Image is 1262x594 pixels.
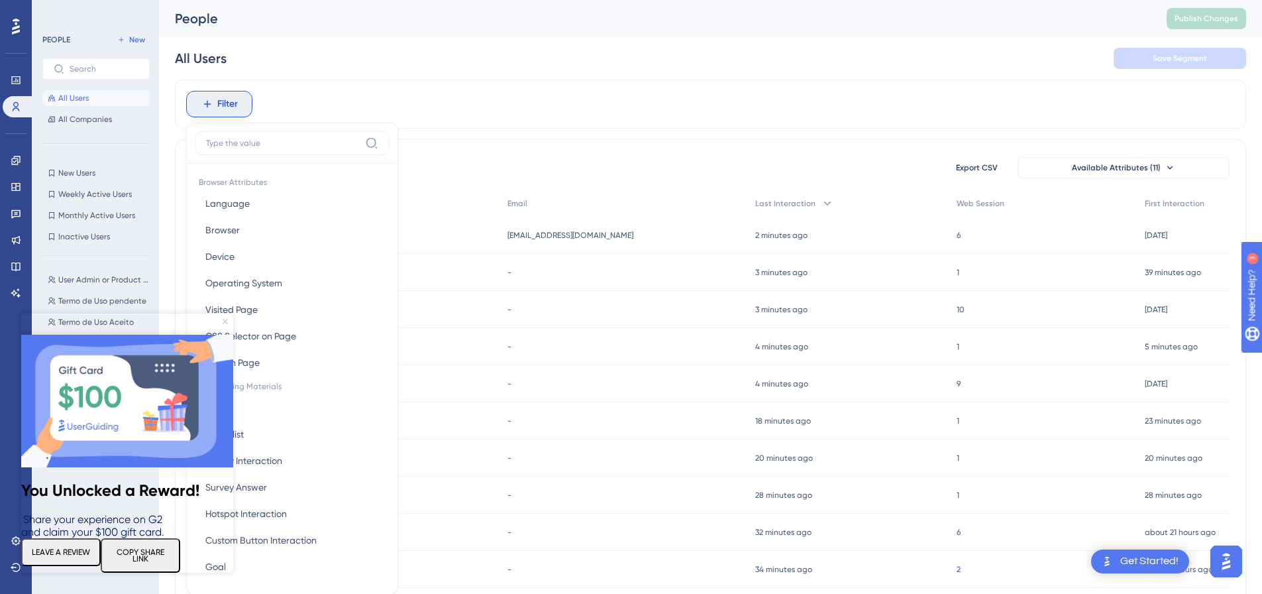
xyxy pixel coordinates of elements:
[957,564,961,575] span: 2
[957,341,959,352] span: 1
[1175,13,1238,24] span: Publish Changes
[755,305,808,314] time: 3 minutes ago
[507,379,511,389] span: -
[755,231,808,240] time: 2 minutes ago
[42,186,150,202] button: Weekly Active Users
[195,243,390,270] button: Device
[58,114,112,125] span: All Companies
[175,9,1133,28] div: People
[113,32,150,48] button: New
[755,198,815,209] span: Last Interaction
[205,453,282,469] span: Survey Interaction
[957,379,961,389] span: 9
[205,479,267,495] span: Survey Answer
[42,34,70,45] div: PEOPLE
[195,349,390,376] button: Text on Page
[507,230,633,241] span: [EMAIL_ADDRESS][DOMAIN_NAME]
[507,416,511,426] span: -
[42,293,158,309] button: Termo de Uso pendente
[42,272,158,288] button: User Admin or Product Admin
[129,34,145,45] span: New
[957,267,959,278] span: 1
[42,229,150,245] button: Inactive Users
[31,3,83,19] span: Need Help?
[957,416,959,426] span: 1
[1091,550,1189,573] div: Open Get Started! checklist
[1099,554,1115,569] img: launcher-image-alternative-text
[755,268,808,277] time: 3 minutes ago
[195,217,390,243] button: Browser
[205,275,282,291] span: Operating System
[58,274,152,285] span: User Admin or Product Admin
[195,474,390,501] button: Survey Answer
[42,111,150,127] button: All Companies
[205,196,250,211] span: Language
[957,490,959,501] span: 1
[1206,542,1246,581] iframe: UserGuiding AI Assistant Launcher
[195,172,390,190] span: Browser Attributes
[1145,268,1201,277] time: 39 minutes ago
[1145,305,1167,314] time: [DATE]
[957,304,965,315] span: 10
[755,565,812,574] time: 34 minutes ago
[195,554,390,580] button: Goal
[70,64,138,74] input: Search
[58,189,132,200] span: Weekly Active Users
[1145,342,1198,351] time: 5 minutes ago
[957,453,959,463] span: 1
[195,270,390,296] button: Operating System
[1145,565,1213,574] time: about 6 hours ago
[186,91,252,117] button: Filter
[507,490,511,501] span: -
[1167,8,1246,29] button: Publish Changes
[195,323,390,349] button: CSS Selector on Page
[58,210,135,221] span: Monthly Active Users
[755,379,808,388] time: 4 minutes ago
[195,296,390,323] button: Visited Page
[42,165,150,181] button: New Users
[957,230,961,241] span: 6
[755,491,812,500] time: 28 minutes ago
[1114,48,1246,69] button: Save Segment
[507,267,511,278] span: -
[205,222,240,238] span: Browser
[507,304,511,315] span: -
[205,302,258,318] span: Visited Page
[58,168,95,178] span: New Users
[79,225,159,259] button: COPY SHARE LINK
[1145,528,1216,537] time: about 21 hours ago
[195,394,390,421] button: Guide
[1145,231,1167,240] time: [DATE]
[1018,157,1230,178] button: Available Attributes (11)
[205,506,287,522] span: Hotspot Interaction
[195,527,390,554] button: Custom Button Interaction
[755,528,812,537] time: 32 minutes ago
[42,208,150,223] button: Monthly Active Users
[956,162,998,173] span: Export CSV
[195,447,390,474] button: Survey Interaction
[755,453,813,463] time: 20 minutes ago
[217,96,238,112] span: Filter
[58,296,146,306] span: Termo de Uso pendente
[195,421,390,447] button: Checklist
[507,564,511,575] span: -
[1153,53,1207,64] span: Save Segment
[1145,416,1201,426] time: 23 minutes ago
[1072,162,1161,173] span: Available Attributes (11)
[1145,491,1202,500] time: 28 minutes ago
[195,190,390,217] button: Language
[507,453,511,463] span: -
[58,231,110,242] span: Inactive Users
[507,198,527,209] span: Email
[943,157,1010,178] button: Export CSV
[42,90,150,106] button: All Users
[2,200,141,212] span: Share your experience on G2
[755,416,811,426] time: 18 minutes ago
[205,249,235,265] span: Device
[1145,379,1167,388] time: [DATE]
[1145,198,1204,209] span: First Interaction
[205,328,296,344] span: CSS Selector on Page
[206,138,360,148] input: Type the value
